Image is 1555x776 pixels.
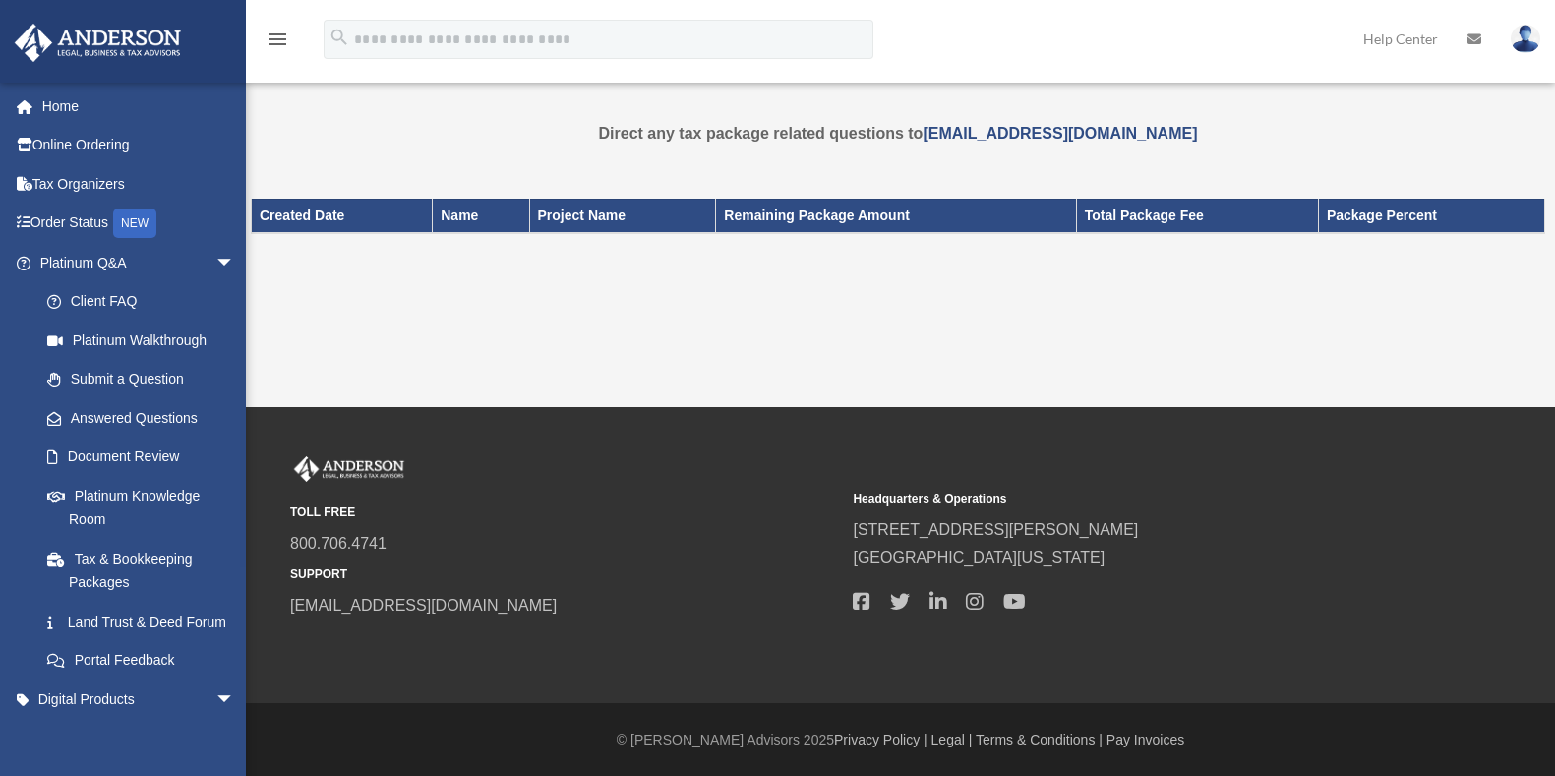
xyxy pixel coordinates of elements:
a: Legal | [931,732,973,747]
img: Anderson Advisors Platinum Portal [290,456,408,482]
small: TOLL FREE [290,503,839,523]
th: Total Package Fee [1076,199,1318,232]
i: menu [266,28,289,51]
a: Terms & Conditions | [976,732,1103,747]
img: Anderson Advisors Platinum Portal [9,24,187,62]
span: arrow_drop_down [215,243,255,283]
div: © [PERSON_NAME] Advisors 2025 [246,728,1555,752]
a: menu [266,34,289,51]
a: Order StatusNEW [14,204,265,244]
a: [GEOGRAPHIC_DATA][US_STATE] [853,549,1105,566]
a: Tax & Bookkeeping Packages [28,539,255,602]
img: User Pic [1511,25,1540,53]
th: Name [433,199,529,232]
a: Portal Feedback [28,641,265,681]
strong: Direct any tax package related questions to [599,125,1198,142]
i: search [329,27,350,48]
a: Tax Organizers [14,164,265,204]
a: Client FAQ [28,282,265,322]
a: Land Trust & Deed Forum [28,602,265,641]
div: NEW [113,209,156,238]
a: Answered Questions [28,398,265,438]
a: 800.706.4741 [290,535,387,552]
th: Package Percent [1318,199,1544,232]
a: Platinum Knowledge Room [28,476,265,539]
a: Digital Productsarrow_drop_down [14,680,265,719]
a: Privacy Policy | [834,732,927,747]
a: Online Ordering [14,126,265,165]
small: SUPPORT [290,565,839,585]
small: Headquarters & Operations [853,489,1402,509]
a: [EMAIL_ADDRESS][DOMAIN_NAME] [923,125,1197,142]
span: arrow_drop_down [215,680,255,720]
th: Created Date [252,199,433,232]
a: Submit a Question [28,360,265,399]
a: Home [14,87,265,126]
a: [EMAIL_ADDRESS][DOMAIN_NAME] [290,597,557,614]
a: Document Review [28,438,265,477]
a: Pay Invoices [1106,732,1184,747]
th: Remaining Package Amount [716,199,1076,232]
a: [STREET_ADDRESS][PERSON_NAME] [853,521,1138,538]
a: Platinum Walkthrough [28,321,265,360]
a: Platinum Q&Aarrow_drop_down [14,243,265,282]
th: Project Name [529,199,716,232]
